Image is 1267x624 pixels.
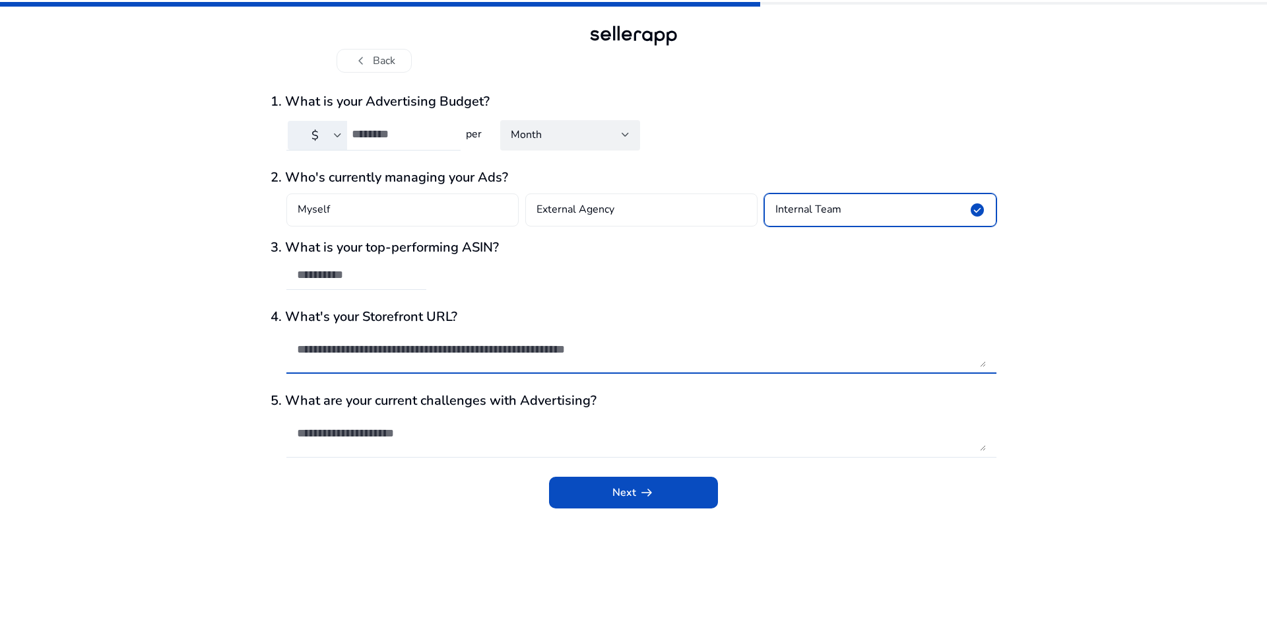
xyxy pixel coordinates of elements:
span: Month [511,127,542,142]
button: chevron_leftBack [337,49,412,73]
h4: Myself [298,202,330,218]
span: Next [612,485,655,501]
h3: 5. What are your current challenges with Advertising? [271,393,996,409]
h4: External Agency [536,202,614,218]
h3: 1. What is your Advertising Budget? [271,94,996,110]
h3: 4. What's your Storefront URL? [271,309,996,325]
h3: 2. Who's currently managing your Ads? [271,170,996,186]
span: check_circle [969,202,985,218]
h3: 3. What is your top-performing ASIN? [271,240,996,256]
button: Nextarrow_right_alt [549,477,718,508]
span: arrow_right_alt [639,485,655,501]
span: chevron_left [353,53,369,69]
h4: per [461,128,484,141]
span: $ [311,127,319,143]
h4: Internal Team [775,202,841,218]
